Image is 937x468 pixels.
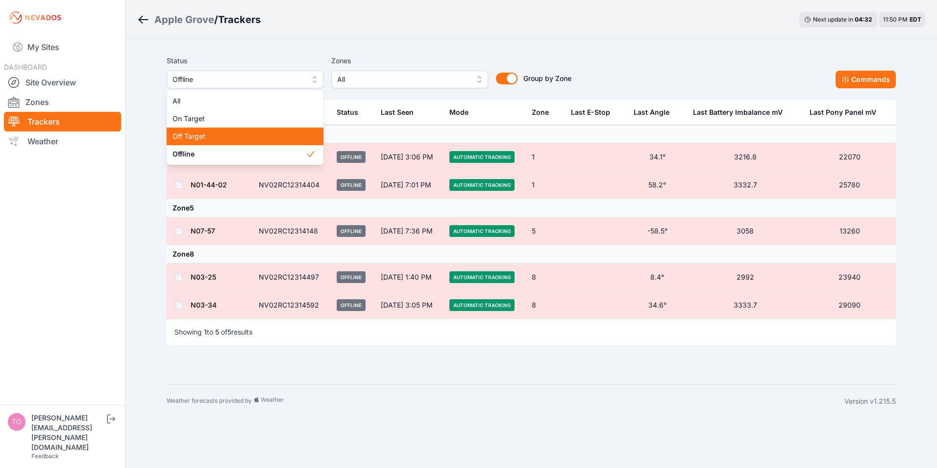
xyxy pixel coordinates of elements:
button: Offline [167,71,323,88]
div: Offline [167,90,323,165]
span: Off Target [173,131,306,141]
span: Offline [173,149,306,159]
span: Offline [173,74,304,85]
span: On Target [173,114,306,124]
span: All [173,96,306,106]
